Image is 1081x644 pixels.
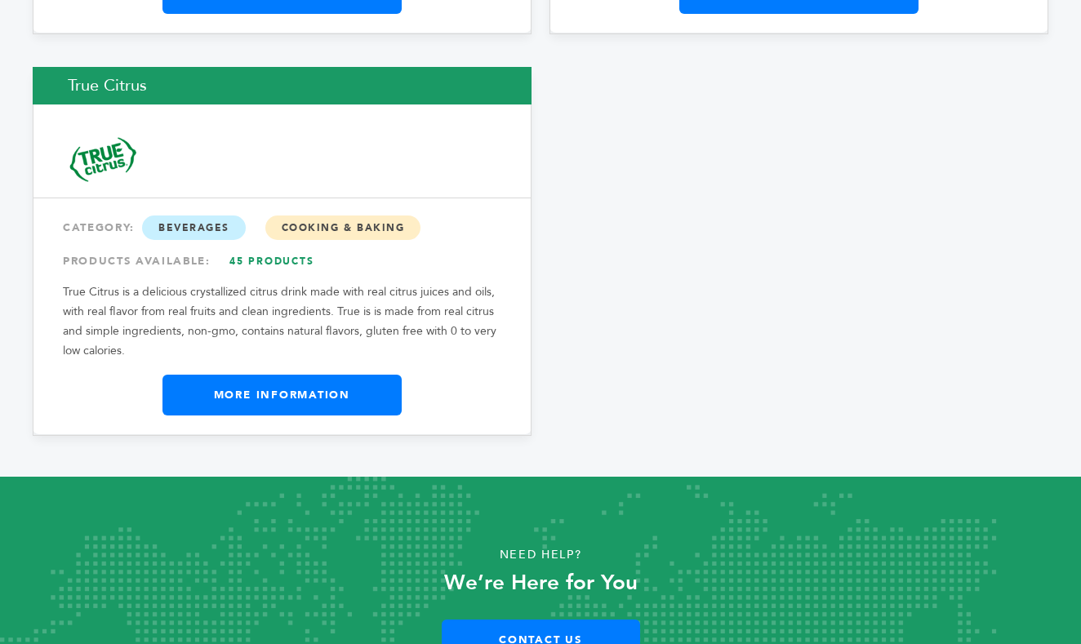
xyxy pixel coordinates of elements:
a: 45 Products [215,246,329,276]
span: Cooking & Baking [265,215,421,240]
strong: We’re Here for You [444,568,638,597]
div: CATEGORY: [63,213,501,242]
img: True Citrus [69,125,138,194]
a: More Information [162,375,402,415]
h2: True Citrus [33,67,532,104]
p: Need Help? [54,543,1027,567]
p: True Citrus is a delicious crystallized citrus drink made with real citrus juices and oils, with ... [63,282,501,361]
span: Beverages [142,215,246,240]
div: PRODUCTS AVAILABLE: [63,246,501,276]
